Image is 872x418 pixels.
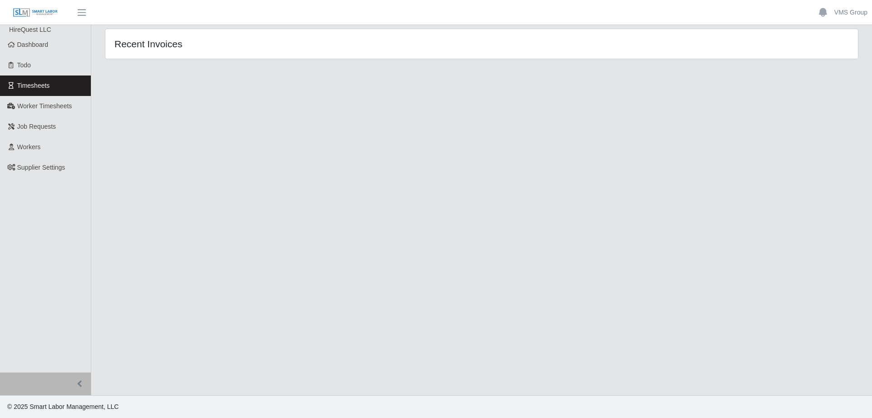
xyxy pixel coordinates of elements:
[114,38,412,50] h4: Recent Invoices
[17,41,49,48] span: Dashboard
[17,123,56,130] span: Job Requests
[7,403,119,410] span: © 2025 Smart Labor Management, LLC
[17,102,72,110] span: Worker Timesheets
[17,82,50,89] span: Timesheets
[13,8,58,18] img: SLM Logo
[834,8,867,17] a: VMS Group
[17,143,41,151] span: Workers
[9,26,51,33] span: HireQuest LLC
[17,61,31,69] span: Todo
[17,164,65,171] span: Supplier Settings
